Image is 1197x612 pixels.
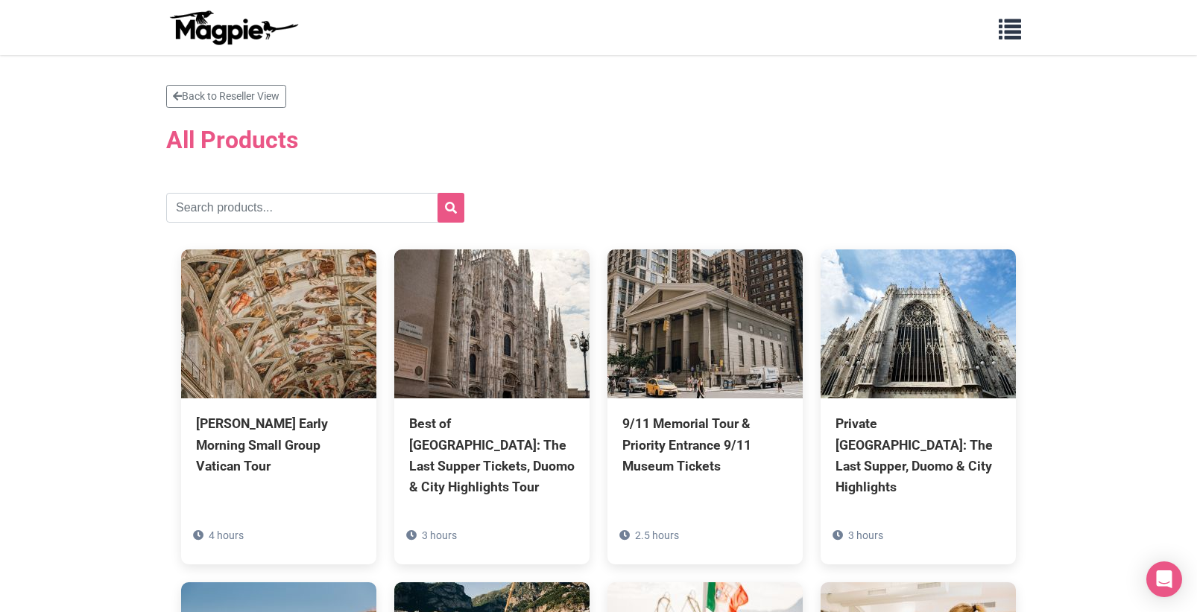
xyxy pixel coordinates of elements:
span: 4 hours [209,529,244,541]
img: Private Milan: The Last Supper, Duomo & City Highlights [821,249,1016,398]
img: 9/11 Memorial Tour & Priority Entrance 9/11 Museum Tickets [607,249,803,398]
div: Open Intercom Messenger [1146,561,1182,597]
a: [PERSON_NAME] Early Morning Small Group Vatican Tour 4 hours [181,249,376,543]
input: Search products... [166,193,464,223]
img: Pristine Sistine Early Morning Small Group Vatican Tour [181,249,376,398]
a: 9/11 Memorial Tour & Priority Entrance 9/11 Museum Tickets 2.5 hours [607,249,803,543]
a: Private [GEOGRAPHIC_DATA]: The Last Supper, Duomo & City Highlights 3 hours [821,249,1016,564]
span: 3 hours [422,529,457,541]
h2: All Products [166,117,1031,163]
div: 9/11 Memorial Tour & Priority Entrance 9/11 Museum Tickets [622,413,788,476]
div: [PERSON_NAME] Early Morning Small Group Vatican Tour [196,413,361,476]
img: Best of Milan: The Last Supper Tickets, Duomo & City Highlights Tour [394,249,590,398]
div: Best of [GEOGRAPHIC_DATA]: The Last Supper Tickets, Duomo & City Highlights Tour [409,413,575,497]
a: Best of [GEOGRAPHIC_DATA]: The Last Supper Tickets, Duomo & City Highlights Tour 3 hours [394,249,590,564]
img: logo-ab69f6fb50320c5b225c76a69d11143b.png [166,10,300,45]
span: 2.5 hours [635,529,679,541]
div: Private [GEOGRAPHIC_DATA]: The Last Supper, Duomo & City Highlights [836,413,1001,497]
a: Back to Reseller View [166,85,286,108]
span: 3 hours [848,529,883,541]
